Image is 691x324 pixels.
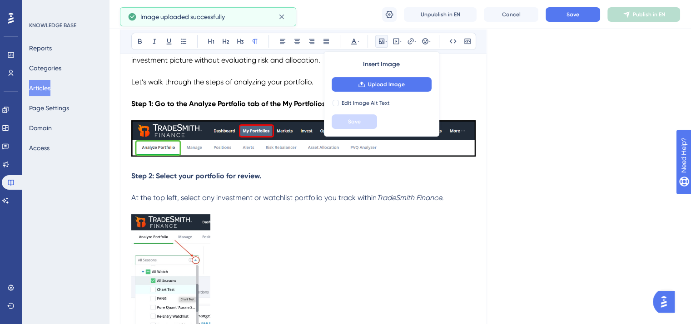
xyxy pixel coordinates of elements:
span: Save [567,11,579,18]
button: Access [29,140,50,156]
span: Cancel [502,11,521,18]
span: Need Help? [21,2,57,13]
span: Image uploaded successfully [140,11,225,22]
div: KNOWLEDGE BASE [29,22,76,29]
button: Unpublish in EN [404,7,477,22]
button: Save [546,7,600,22]
strong: Step 1: Go to the Analyze Portfolio tab of the My Portfolios page. [131,99,346,108]
button: Publish in EN [607,7,680,22]
button: Articles [29,80,50,96]
span: Publish in EN [633,11,665,18]
button: Cancel [484,7,538,22]
span: . [442,193,444,202]
span: At the top left, select any investment or watchlist portfolio you track within [131,193,377,202]
button: Categories [29,60,61,76]
button: Reports [29,40,52,56]
span: Save [348,118,361,125]
span: Unpublish in EN [421,11,460,18]
button: Save [332,114,377,129]
iframe: UserGuiding AI Assistant Launcher [653,288,680,315]
span: Let’s walk through the steps of analyzing your portfolio. [131,78,313,86]
button: Domain [29,120,52,136]
span: Insert Image [363,59,400,70]
span: Edit Image Alt Text [342,99,390,107]
em: TradeSmith Finance [377,193,442,202]
button: Upload Image [332,77,432,92]
strong: Step 2: Select your portfolio for review. [131,172,261,180]
button: Page Settings [29,100,69,116]
span: Upload Image [368,81,405,88]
